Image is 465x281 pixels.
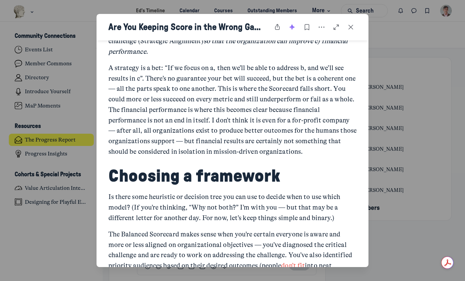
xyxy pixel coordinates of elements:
[272,21,283,33] button: Share post
[108,22,266,33] h4: Are You Keeping Score in the Wrong Game?
[316,21,328,33] button: Post actions
[108,37,349,55] em: so that the organization can improve c) financial performance
[301,21,313,33] button: Bookmark post
[281,262,305,269] a: don’t fit
[108,166,357,187] h2: Choosing a framework
[330,21,342,33] button: Open post in full page
[345,21,357,33] button: Close post
[108,192,357,223] p: Is there some heuristic or decision tree you can use to decide when to use which model? (If you’r...
[286,21,298,33] button: Summarize
[108,63,357,157] p: A strategy is a bet: “If we focus on a, then we’ll be able to address b, and we’ll see results in...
